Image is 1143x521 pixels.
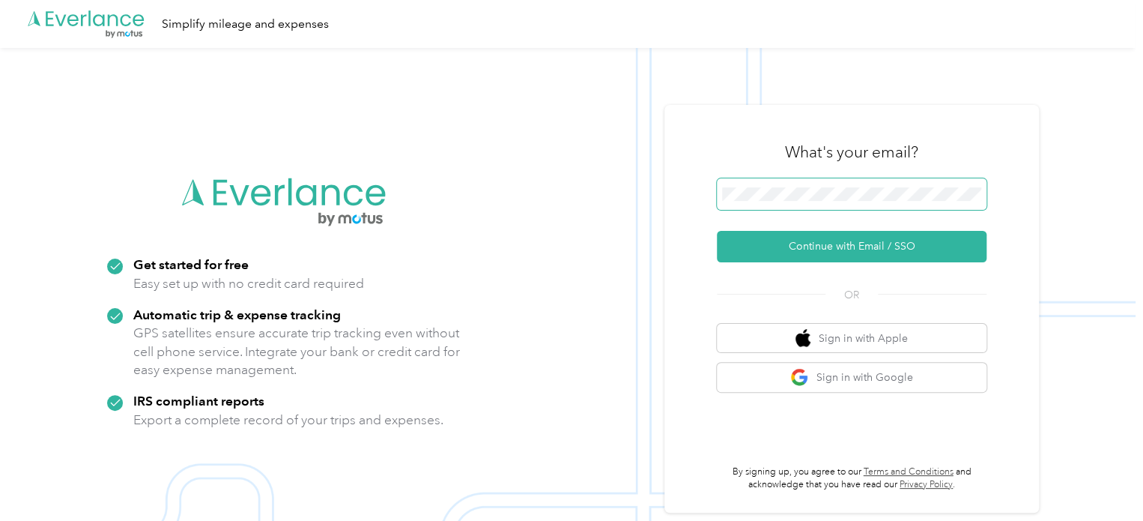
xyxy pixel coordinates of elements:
[795,329,810,348] img: apple logo
[825,287,878,303] span: OR
[717,324,986,353] button: apple logoSign in with Apple
[133,307,341,322] strong: Automatic trip & expense tracking
[717,363,986,392] button: google logoSign in with Google
[133,256,249,272] strong: Get started for free
[717,231,986,262] button: Continue with Email / SSO
[717,466,986,492] p: By signing up, you agree to our and acknowledge that you have read our .
[864,466,953,478] a: Terms and Conditions
[785,142,918,163] h3: What's your email?
[900,479,953,490] a: Privacy Policy
[133,393,264,409] strong: IRS compliant reports
[790,368,809,387] img: google logo
[133,274,364,293] p: Easy set up with no credit card required
[133,411,443,430] p: Export a complete record of your trips and expenses.
[133,324,461,379] p: GPS satellites ensure accurate trip tracking even without cell phone service. Integrate your bank...
[162,15,329,34] div: Simplify mileage and expenses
